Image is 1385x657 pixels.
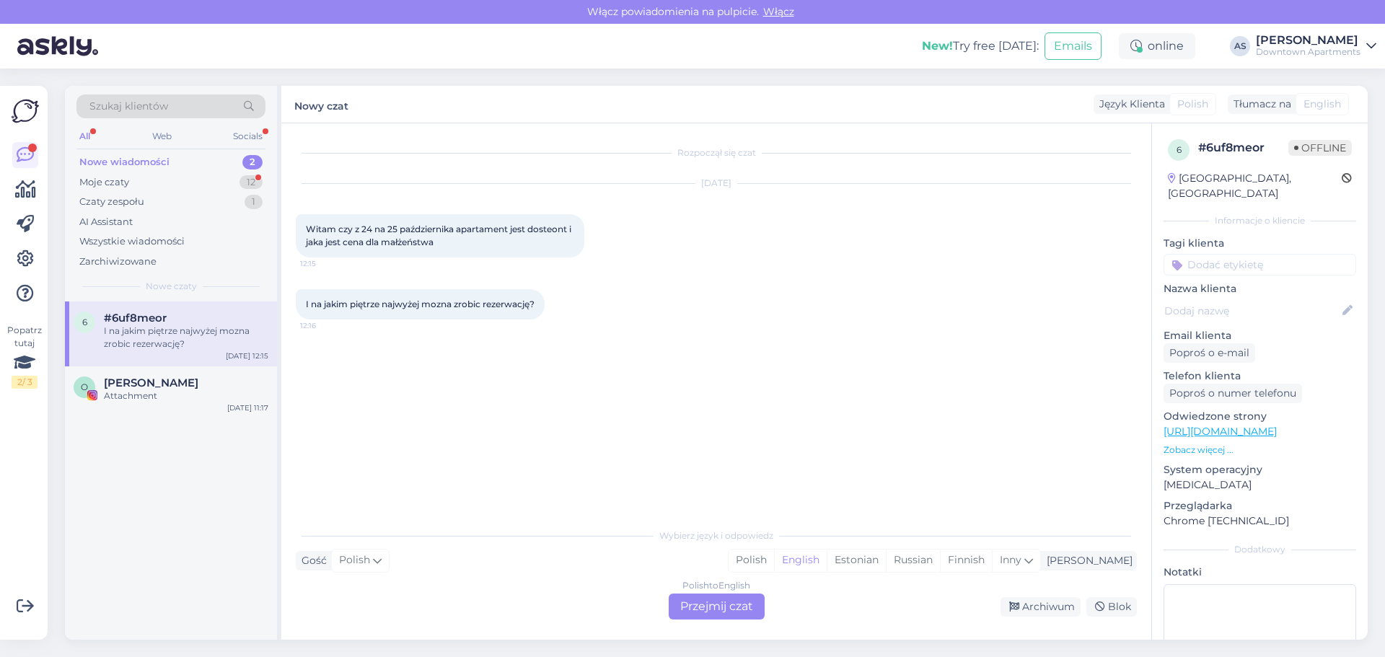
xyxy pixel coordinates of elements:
span: Oliwia Misiaszek [104,376,198,389]
div: [PERSON_NAME] [1256,35,1360,46]
div: Estonian [827,550,886,571]
div: Rozpoczął się czat [296,146,1137,159]
p: System operacyjny [1164,462,1356,477]
div: Archiwum [1001,597,1081,617]
input: Dodać etykietę [1164,254,1356,275]
p: Tagi klienta [1164,236,1356,251]
div: 2 / 3 [12,376,38,389]
div: Blok [1086,597,1137,617]
div: Poproś o e-mail [1164,343,1255,363]
div: Finnish [940,550,992,571]
span: 6 [1177,144,1182,155]
span: Offline [1288,140,1352,156]
div: [DATE] 12:15 [226,350,268,361]
div: Informacje o kliencie [1164,214,1356,227]
div: Popatrz tutaj [12,324,38,389]
div: Wszystkie wiadomości [79,234,185,249]
img: Askly Logo [12,97,39,125]
div: Nowe wiadomości [79,155,170,169]
div: Russian [886,550,940,571]
div: online [1119,33,1195,59]
span: Polish [339,552,370,568]
p: Odwiedzone strony [1164,409,1356,424]
span: I na jakim piętrze najwyżej mozna zrobic rezerwację? [306,299,535,309]
div: Język Klienta [1094,97,1165,112]
div: All [76,127,93,146]
div: Przejmij czat [669,594,765,619]
div: Dodatkowy [1164,543,1356,556]
div: [DATE] [296,177,1137,190]
div: AI Assistant [79,215,133,229]
span: Włącz [759,5,799,18]
div: 1 [245,195,263,209]
div: Gość [296,553,327,568]
div: I na jakim piętrze najwyżej mozna zrobic rezerwację? [104,325,268,350]
div: Czaty zespołu [79,195,144,209]
div: Polish to English [682,579,750,592]
div: Web [149,127,175,146]
div: Attachment [104,389,268,402]
div: Try free [DATE]: [922,38,1039,55]
div: Zarchiwizowane [79,255,157,269]
div: Downtown Apartments [1256,46,1360,58]
p: Email klienta [1164,328,1356,343]
div: Polish [729,550,774,571]
button: Emails [1045,32,1102,60]
span: Szukaj klientów [89,99,168,114]
p: Nazwa klienta [1164,281,1356,296]
span: O [81,382,88,392]
span: 6 [82,317,87,327]
div: 2 [242,155,263,169]
div: [DATE] 11:17 [227,402,268,413]
div: English [774,550,827,571]
p: Chrome [TECHNICAL_ID] [1164,513,1356,529]
span: 12:16 [300,320,354,331]
div: Poproś o numer telefonu [1164,384,1302,403]
span: English [1303,97,1341,112]
p: Przeglądarka [1164,498,1356,513]
label: Nowy czat [294,94,348,114]
a: [PERSON_NAME]Downtown Apartments [1256,35,1376,58]
div: Socials [230,127,265,146]
div: Moje czaty [79,175,129,190]
b: New! [922,39,953,53]
div: Tłumacz na [1228,97,1291,112]
p: Zobacz więcej ... [1164,444,1356,457]
span: Nowe czaty [146,280,197,293]
div: # 6uf8meor [1198,139,1288,156]
span: Witam czy z 24 na 25 października apartament jest dosteont i jaka jest cena dla małżeństwa [306,224,573,247]
div: Wybierz język i odpowiedz [296,529,1137,542]
input: Dodaj nazwę [1164,303,1340,319]
span: Inny [1000,553,1021,566]
span: Polish [1177,97,1208,112]
a: [URL][DOMAIN_NAME] [1164,425,1277,438]
div: [PERSON_NAME] [1041,553,1133,568]
p: Notatki [1164,565,1356,580]
div: AS [1230,36,1250,56]
div: 12 [239,175,263,190]
div: [GEOGRAPHIC_DATA], [GEOGRAPHIC_DATA] [1168,171,1342,201]
span: #6uf8meor [104,312,167,325]
p: Telefon klienta [1164,369,1356,384]
span: 12:15 [300,258,354,269]
p: [MEDICAL_DATA] [1164,477,1356,493]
